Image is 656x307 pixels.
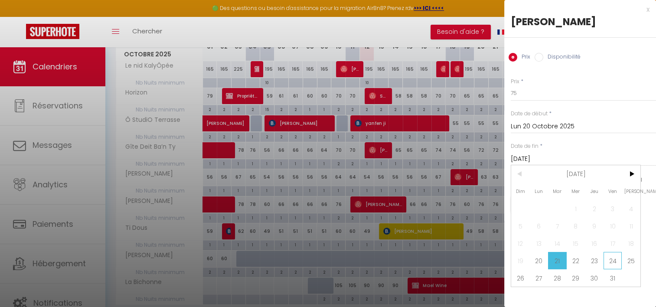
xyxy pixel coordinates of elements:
span: 29 [567,269,585,287]
span: < [511,165,530,183]
span: > [622,165,640,183]
span: 31 [604,269,622,287]
label: Prix [517,53,530,62]
div: x [504,4,649,15]
span: 20 [530,252,548,269]
span: 21 [548,252,567,269]
span: Dim [511,183,530,200]
span: Lun [530,183,548,200]
span: [PERSON_NAME] [622,183,640,200]
span: Ven [604,183,622,200]
span: 9 [585,217,604,235]
span: 19 [511,252,530,269]
span: 24 [604,252,622,269]
span: 12 [511,235,530,252]
span: 11 [622,217,640,235]
label: Disponibilité [543,53,581,62]
label: Date de fin [511,142,539,150]
span: 25 [622,252,640,269]
span: 8 [567,217,585,235]
span: 3 [604,200,622,217]
span: 7 [548,217,567,235]
span: 15 [567,235,585,252]
span: 22 [567,252,585,269]
span: 27 [530,269,548,287]
span: 10 [604,217,622,235]
label: Date de début [511,110,548,118]
span: Mer [567,183,585,200]
span: 18 [622,235,640,252]
span: 4 [622,200,640,217]
span: 5 [511,217,530,235]
span: 30 [585,269,604,287]
span: [DATE] [530,165,622,183]
span: 23 [585,252,604,269]
span: 2 [585,200,604,217]
label: Prix [511,78,519,86]
span: Jeu [585,183,604,200]
span: 26 [511,269,530,287]
span: 1 [567,200,585,217]
span: 14 [548,235,567,252]
span: 28 [548,269,567,287]
span: Mar [548,183,567,200]
span: 13 [530,235,548,252]
span: 17 [604,235,622,252]
span: 6 [530,217,548,235]
div: [PERSON_NAME] [511,15,649,29]
span: 16 [585,235,604,252]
